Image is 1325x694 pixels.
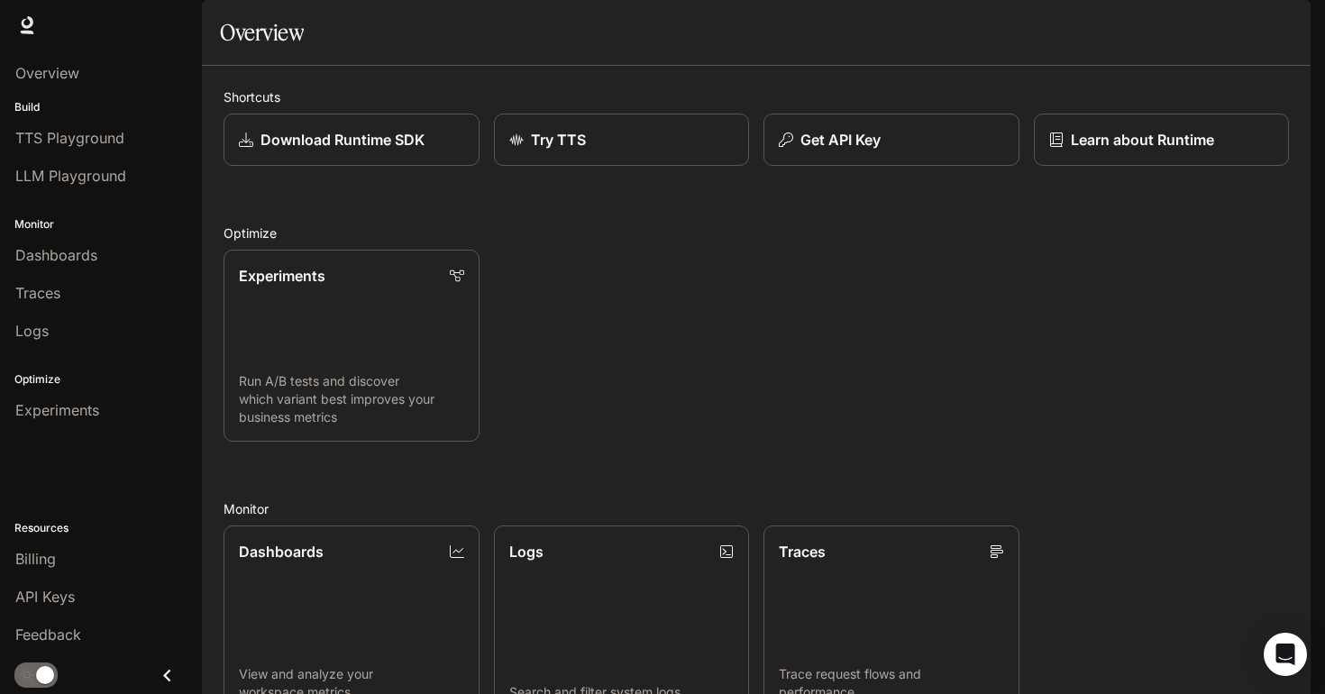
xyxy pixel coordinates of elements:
p: Get API Key [800,129,881,151]
h2: Shortcuts [224,87,1289,106]
p: Dashboards [239,541,324,562]
a: Download Runtime SDK [224,114,480,166]
div: Open Intercom Messenger [1264,633,1307,676]
p: Experiments [239,265,325,287]
p: Download Runtime SDK [260,129,425,151]
h2: Optimize [224,224,1289,242]
a: Try TTS [494,114,750,166]
a: Learn about Runtime [1034,114,1290,166]
p: Traces [779,541,826,562]
h2: Monitor [224,499,1289,518]
p: Learn about Runtime [1071,129,1214,151]
p: Logs [509,541,544,562]
h1: Overview [220,14,304,50]
a: ExperimentsRun A/B tests and discover which variant best improves your business metrics [224,250,480,442]
p: Run A/B tests and discover which variant best improves your business metrics [239,372,464,426]
p: Try TTS [531,129,586,151]
button: Get API Key [763,114,1019,166]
